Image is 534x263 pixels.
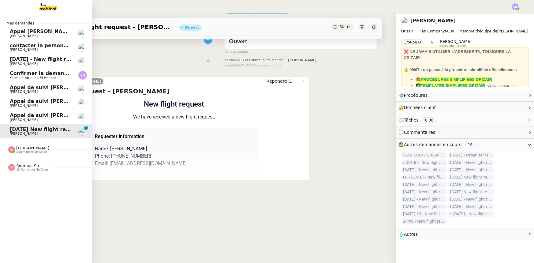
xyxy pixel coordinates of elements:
[10,85,144,90] span: Appel de suivi [PERSON_NAME].[PERSON_NAME]
[10,56,136,62] span: [DATE] - New flight request - [PERSON_NAME]
[95,133,253,140] p: Requester information
[416,83,485,88] a: 👩‍💻TEMPLATES SIMPLIFIES ORIZAIR
[340,25,351,29] span: Statut
[423,117,436,123] nz-tag: 0:00
[399,232,418,237] span: 🧴
[10,43,176,48] span: contacter la personne en charge de la mutuelle d'entreprise
[396,139,534,151] div: 🕵️Autres demandes en cours 19
[448,182,494,188] span: [DATE] - New flight request - [MEDICAL_DATA][PERSON_NAME]
[439,39,472,44] span: [PERSON_NAME]
[401,167,447,173] span: [DATE] - New flight request - [PERSON_NAME]
[16,150,47,154] span: 4 demandes en cours
[78,113,87,122] img: users%2FW4OQjB9BRtYK2an7yusO0WsYLsD3%2Favatar%2F28027066-518b-424c-8476-65f2e549ac29
[225,63,230,68] span: par
[431,39,434,47] span: &
[448,196,494,202] span: [DATE] - New flight request - [PERSON_NAME]
[10,112,143,118] span: Appel de suivi [PERSON_NAME] - EKIPEO GROUP
[95,145,253,152] p: Name: [PERSON_NAME]
[185,26,199,29] div: Ouvert
[439,39,472,47] app-user-label: Knowledge manager
[267,78,287,84] span: Répondre
[225,63,281,68] small: [PERSON_NAME]
[229,39,247,44] span: Ouvert
[404,49,511,60] strong: ❌ NE JAMAIS UTILISER L'ADRESSE TA, TOUJOURS LA ORIZAIR
[401,204,447,210] span: [DATE] - New flight request - Century Seen
[41,24,174,30] span: [DATE] New flight request - [PERSON_NAME]
[448,211,494,217] span: : [DATE] - New flight request - [PERSON_NAME]
[16,168,49,171] span: 18 demandes en cours
[396,114,534,126] div: ⏲️Tâches 0:00
[448,204,494,210] span: [DATE] - New flight request - [PERSON_NAME]
[448,152,494,158] span: [DATE] - Organiser le vol pour [PERSON_NAME]
[399,142,477,147] span: 🕵️
[401,196,447,202] span: [DATE] - New flight request - [PERSON_NAME]
[78,85,87,94] img: users%2FW4OQjB9BRtYK2an7yusO0WsYLsD3%2Favatar%2F28027066-518b-424c-8476-65f2e549ac29
[10,98,133,104] span: Appel de suivi [PERSON_NAME] DECORATION
[10,126,133,132] span: [DATE] New flight request - [PERSON_NAME]
[78,127,87,136] img: users%2FC9SBsJ0duuaSgpQFj5LgoEX8n0o2%2Favatar%2Fec9d51b8-9413-4189-adfb-7be4d8c96a3c
[401,182,447,188] span: [DATE] - New flight request - [PERSON_NAME]
[95,177,253,185] p: Trip 1
[8,146,15,153] img: svg
[460,29,498,33] span: Membre d'équipe de
[401,160,447,166] span: : [DATE] - New flight request - [PERSON_NAME]
[10,70,146,76] span: Confirmer la demande de raccordement à la fibre
[10,90,38,94] span: [PERSON_NAME]
[10,34,38,38] span: [PERSON_NAME]
[10,76,56,80] span: Yasmina Attiallah El Hodhar
[448,174,494,180] span: [DATE] New flight request - [PERSON_NAME]
[401,29,413,33] span: Orizair
[263,58,285,62] span: a été modifié :
[401,152,447,158] span: STANDARD - ORIZAIR - septembre 2025
[439,44,467,47] span: Knowledge manager
[404,118,419,122] span: Tâches
[396,228,534,240] div: 🧴Autres
[8,164,15,171] img: svg
[90,113,258,121] p: We have received a new flight request.
[288,58,316,62] span: [PERSON_NAME]
[78,43,87,52] img: users%2F7nLfdXEOePNsgCtodsK58jnyGKv1%2Favatar%2FIMG_1682.jpeg
[512,3,519,10] img: svg
[399,92,431,99] span: ⚙️
[90,99,258,110] h1: New flight request
[396,102,534,114] div: 🔐Données client
[85,126,87,131] p: 1
[399,130,438,135] span: 💬
[401,218,447,224] span: 24/09 - New flight request - [PERSON_NAME]
[16,146,49,150] span: [PERSON_NAME]
[448,189,494,195] span: [DATE] New flight request - [PERSON_NAME]
[3,20,38,26] span: Mes demandes
[10,28,73,34] span: Appel [PERSON_NAME]
[16,163,39,168] span: Souraya Su
[78,57,87,66] img: users%2FC9SBsJ0duuaSgpQFj5LgoEX8n0o2%2Favatar%2Fec9d51b8-9413-4189-adfb-7be4d8c96a3c
[416,77,492,82] a: 📚PROCEDURES SIMPLIFIEES ORIZAIR
[264,78,295,85] button: Répondre
[401,174,447,180] span: FR - [DATE] - New flight request - [PERSON_NAME]
[78,71,87,80] img: svg
[448,167,494,173] span: [DATE] - New flight request - [PERSON_NAME]
[255,63,281,68] span: il y a une minute
[399,104,439,111] span: 🔐
[10,104,38,108] span: [PERSON_NAME]
[410,18,456,24] a: [PERSON_NAME]
[243,58,260,62] span: Exécutant
[10,132,38,136] span: [PERSON_NAME]
[404,67,517,72] strong: ⚠️ 09/07 : on passe à la procédure simplifiée officiellement :
[445,29,454,33] span: 6000
[401,39,424,45] nz-tag: Groupe D
[465,142,475,148] nz-tag: 19
[399,118,441,122] span: ⏲️
[95,160,253,167] p: Email: [EMAIL_ADDRESS][DOMAIN_NAME]
[401,211,447,217] span: [DATE] 23 - New flight request - [MEDICAL_DATA][PERSON_NAME]
[404,93,428,98] span: Procédures
[10,118,38,122] span: [PERSON_NAME]
[416,83,527,101] li: : vigilance sur le dashboard utiliser uniquement les templates avec ✈️Orizair pour éviter les con...
[404,130,435,135] span: Commentaires
[401,28,529,34] span: [PERSON_NAME]
[78,99,87,107] img: users%2FW4OQjB9BRtYK2an7yusO0WsYLsD3%2Favatar%2F28027066-518b-424c-8476-65f2e549ac29
[401,17,408,24] img: users%2FC9SBsJ0duuaSgpQFj5LgoEX8n0o2%2Favatar%2Fec9d51b8-9413-4189-adfb-7be4d8c96a3c
[78,29,87,38] img: users%2FW4OQjB9BRtYK2an7yusO0WsYLsD3%2Favatar%2F28027066-518b-424c-8476-65f2e549ac29
[404,142,461,147] span: Autres demandes en cours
